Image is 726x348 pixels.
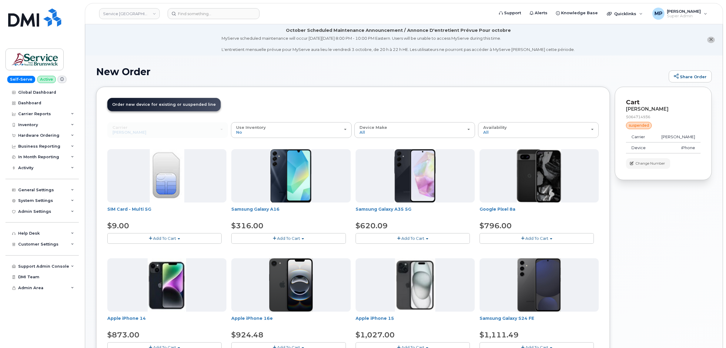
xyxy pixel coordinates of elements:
[231,206,350,218] div: Samsung Galaxy A16
[107,315,226,327] div: Apple iPhone 14
[483,125,507,130] span: Availability
[270,149,311,202] img: A16.png
[112,102,216,107] span: Order new device for existing or suspended line
[626,114,701,119] div: 5064714936
[480,233,594,244] button: Add To Cart
[360,125,387,130] span: Device Make
[480,221,512,230] span: $796.00
[635,161,665,166] span: Change Number
[525,236,548,241] span: Add To Cart
[480,315,599,327] div: Samsung Galaxy S24 FE
[626,106,701,112] div: [PERSON_NAME]
[626,158,670,169] button: Change Number
[653,132,701,142] td: [PERSON_NAME]
[483,130,489,135] span: All
[236,130,242,135] span: No
[707,37,715,43] button: close notification
[480,206,515,212] a: Google Pixel 8a
[480,330,519,339] span: $1,111.49
[480,316,534,321] a: Samsung Galaxy S24 FE
[231,315,350,327] div: Apple iPhone 16e
[107,206,151,212] a: SIM Card - Multi 5G
[356,221,388,230] span: $620.09
[401,236,424,241] span: Add To Cart
[517,258,561,312] img: s24FE.jpg
[626,142,653,153] td: Device
[231,206,279,212] a: Samsung Galaxy A16
[231,233,346,244] button: Add To Cart
[150,149,184,202] img: 00D627D4-43E9-49B7-A367-2C99342E128C.jpg
[517,149,561,202] img: Pixel_8a.png
[356,330,395,339] span: $1,027.00
[107,233,222,244] button: Add To Cart
[231,330,263,339] span: $924.48
[231,122,352,138] button: Use Inventory No
[277,236,300,241] span: Add To Cart
[231,316,273,321] a: Apple iPhone 16e
[356,206,475,218] div: Samsung Galaxy A35 5G
[626,98,701,107] p: Cart
[222,35,575,52] div: MyServe scheduled maintenance will occur [DATE][DATE] 8:00 PM - 10:00 PM Eastern. Users will be u...
[478,122,599,138] button: Availability All
[153,236,176,241] span: Add To Cart
[269,258,313,312] img: iphone16e.png
[148,258,186,312] img: iphone14.jpg
[356,206,411,212] a: Samsung Galaxy A35 5G
[107,206,226,218] div: SIM Card - Multi 5G
[653,142,701,153] td: iPhone
[354,122,475,138] button: Device Make All
[480,206,599,218] div: Google Pixel 8a
[107,330,139,339] span: $873.00
[626,122,652,129] div: suspended
[356,315,475,327] div: Apple iPhone 15
[107,316,146,321] a: Apple iPhone 14
[669,70,712,82] a: Share Order
[395,258,435,312] img: iphone15.jpg
[286,27,511,34] div: October Scheduled Maintenance Announcement / Annonce D'entretient Prévue Pour octobre
[360,130,365,135] span: All
[231,221,263,230] span: $316.00
[626,132,653,142] td: Carrier
[356,316,394,321] a: Apple iPhone 15
[96,66,666,77] h1: New Order
[236,125,266,130] span: Use Inventory
[356,233,470,244] button: Add To Cart
[107,221,129,230] span: $9.00
[394,149,436,202] img: A35.png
